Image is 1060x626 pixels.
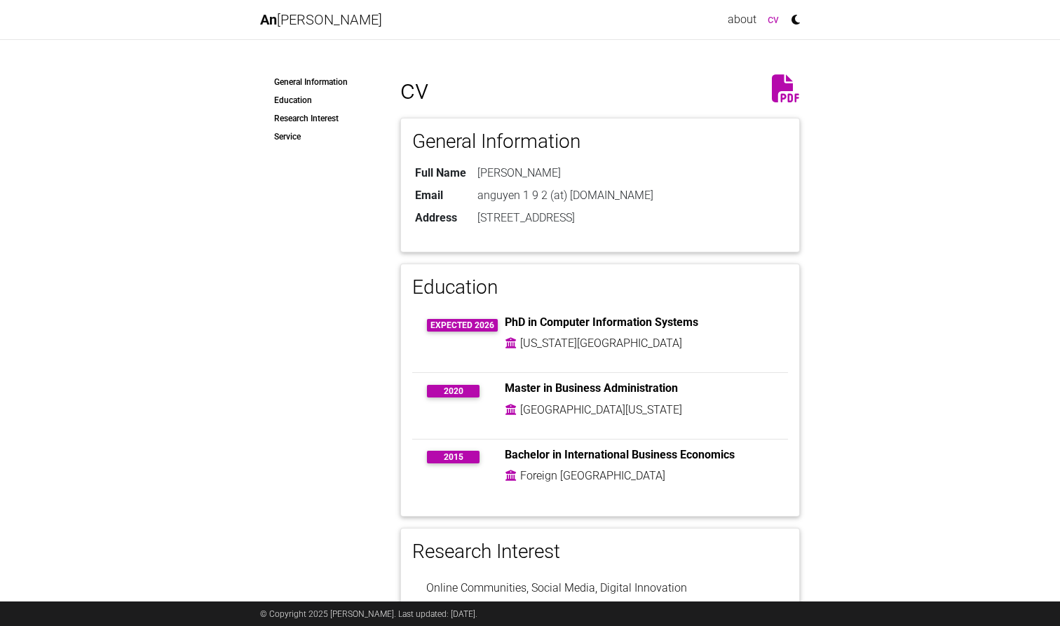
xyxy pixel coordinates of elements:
h6: Master in Business Administration [505,381,774,395]
td: [GEOGRAPHIC_DATA][US_STATE] [519,401,683,419]
a: An[PERSON_NAME] [260,6,382,34]
b: Address [415,211,457,224]
span: 2015 [427,451,480,463]
a: Research Interest [260,109,379,128]
a: General Information [260,73,379,91]
td: [STREET_ADDRESS] [472,207,656,229]
a: Education [260,91,379,109]
td: [US_STATE][GEOGRAPHIC_DATA] [519,334,683,353]
td: Foreign [GEOGRAPHIC_DATA] [519,467,666,485]
b: Email [415,189,443,202]
span: Expected 2026 [427,319,498,332]
h6: Bachelor in International Business Economics [505,448,774,461]
td: [PERSON_NAME] [472,162,656,184]
div: © Copyright 2025 [PERSON_NAME]. Last updated: [DATE]. [250,601,810,626]
td: anguyen 1 9 2 (at) [DOMAIN_NAME] [472,184,656,207]
li: Online Communities, Social Media, Digital Innovation [412,571,788,605]
b: Full Name [415,166,466,179]
a: about [722,6,762,34]
h6: PhD in Computer Information Systems [505,315,774,329]
a: Service [260,128,379,146]
h3: General Information [412,130,788,154]
h3: Education [412,275,788,299]
h1: cv [400,73,800,107]
h3: Research Interest [412,540,788,564]
a: cv [762,6,784,34]
span: An [260,11,277,28]
span: 2020 [427,385,480,397]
